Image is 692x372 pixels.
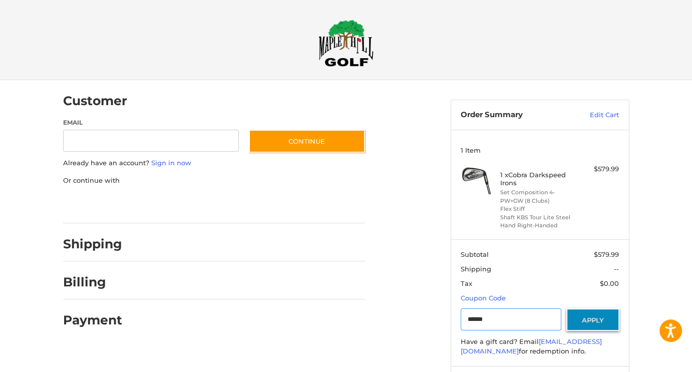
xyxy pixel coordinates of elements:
[63,176,365,186] p: Or continue with
[249,130,365,153] button: Continue
[600,279,619,287] span: $0.00
[63,158,365,168] p: Already have an account?
[461,265,491,273] span: Shipping
[63,118,239,127] label: Email
[145,195,220,213] iframe: PayPal-paylater
[461,279,472,287] span: Tax
[63,274,122,290] h2: Billing
[609,345,692,372] iframe: Google Customer Reviews
[461,146,619,154] h3: 1 Item
[461,294,506,302] a: Coupon Code
[151,159,191,167] a: Sign in now
[500,188,577,205] li: Set Composition 4-PW+GW (8 Clubs)
[500,221,577,230] li: Hand Right-Handed
[60,195,135,213] iframe: PayPal-paypal
[461,250,489,258] span: Subtotal
[229,195,304,213] iframe: PayPal-venmo
[614,265,619,273] span: --
[461,337,619,356] div: Have a gift card? Email for redemption info.
[63,312,122,328] h2: Payment
[318,20,374,67] img: Maple Hill Golf
[63,236,122,252] h2: Shipping
[63,93,127,109] h2: Customer
[461,110,568,120] h3: Order Summary
[566,308,619,331] button: Apply
[568,110,619,120] a: Edit Cart
[594,250,619,258] span: $579.99
[500,205,577,213] li: Flex Stiff
[500,213,577,222] li: Shaft KBS Tour Lite Steel
[579,164,619,174] div: $579.99
[461,308,561,331] input: Gift Certificate or Coupon Code
[500,171,577,187] h4: 1 x Cobra Darkspeed Irons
